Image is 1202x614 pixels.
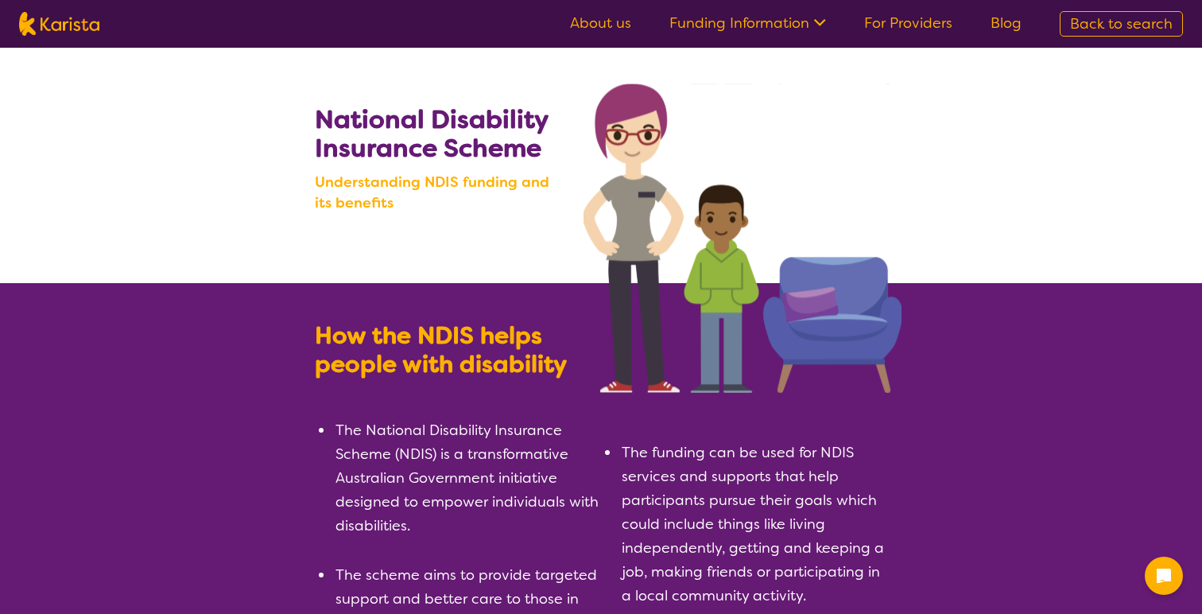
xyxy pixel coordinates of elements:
[991,14,1022,33] a: Blog
[570,14,631,33] a: About us
[315,103,548,165] b: National Disability Insurance Scheme
[334,418,601,538] li: The National Disability Insurance Scheme (NDIS) is a transformative Australian Government initiat...
[1070,14,1173,33] span: Back to search
[864,14,952,33] a: For Providers
[19,12,99,36] img: Karista logo
[669,14,826,33] a: Funding Information
[620,441,887,608] li: The funding can be used for NDIS services and supports that help participants pursue their goals ...
[584,84,901,393] img: Search NDIS services with Karista
[315,320,567,380] b: How the NDIS helps people with disability
[315,172,568,213] b: Understanding NDIS funding and its benefits
[1060,11,1183,37] a: Back to search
